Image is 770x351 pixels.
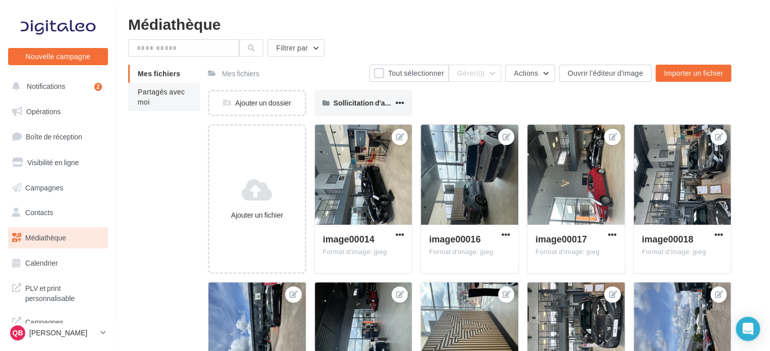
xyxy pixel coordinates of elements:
a: Médiathèque [6,227,110,248]
span: Contacts [25,208,53,217]
span: Partagés avec moi [138,87,185,106]
span: Importer un fichier [664,69,723,77]
a: Campagnes DataOnDemand [6,311,110,341]
span: image00014 [323,233,374,244]
button: Importer un fichier [655,65,731,82]
div: Médiathèque [128,16,758,31]
div: Format d'image: jpeg [429,247,510,257]
a: Calendrier [6,253,110,274]
span: Actions [514,69,538,77]
div: Mes fichiers [222,69,259,79]
a: Contacts [6,202,110,223]
a: Opérations [6,101,110,122]
span: image00018 [642,233,693,244]
a: Boîte de réception [6,126,110,147]
div: Format d'image: jpeg [535,247,617,257]
div: Format d'image: jpeg [642,247,723,257]
span: Opérations [26,107,61,116]
span: PLV et print personnalisable [25,281,104,303]
button: Notifications 2 [6,76,106,97]
div: 2 [94,83,102,91]
a: QB [PERSON_NAME] [8,323,108,342]
button: Filtrer par [267,39,324,57]
div: Format d'image: jpeg [323,247,404,257]
p: [PERSON_NAME] [29,328,96,338]
span: Boîte de réception [26,132,82,141]
span: Campagnes [25,183,64,191]
span: Médiathèque [25,233,66,242]
button: Actions [505,65,555,82]
span: Calendrier [25,259,58,267]
button: Tout sélectionner [369,65,449,82]
span: image00017 [535,233,587,244]
button: Gérer(0) [449,65,501,82]
span: Visibilité en ligne [27,158,79,167]
a: PLV et print personnalisable [6,277,110,307]
span: (0) [476,69,484,77]
span: Sollicitation d'avis [334,98,395,107]
div: Ajouter un fichier [213,210,301,220]
span: Campagnes DataOnDemand [25,315,104,337]
button: Nouvelle campagne [8,48,108,65]
div: Ajouter un dossier [209,98,305,108]
a: Visibilité en ligne [6,152,110,173]
span: image00016 [429,233,480,244]
button: Ouvrir l'éditeur d'image [559,65,652,82]
span: QB [13,328,23,338]
div: Open Intercom Messenger [736,317,760,341]
span: Notifications [27,82,65,90]
a: Campagnes [6,177,110,198]
span: Mes fichiers [138,69,180,78]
